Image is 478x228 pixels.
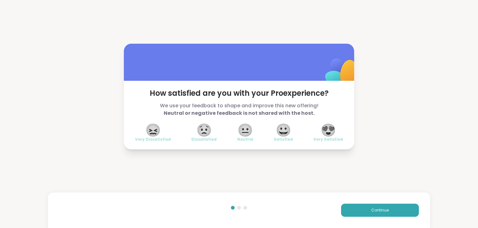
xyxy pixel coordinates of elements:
span: Neutral [237,137,253,142]
span: 😐 [237,124,253,136]
span: Very Dissatisfied [135,137,171,142]
img: ShareWell Logomark [311,42,373,104]
span: 😟 [196,124,212,136]
span: 😀 [276,124,291,136]
span: 😍 [321,124,336,136]
span: Dissatisfied [191,137,217,142]
span: Very Satisfied [313,137,343,142]
button: Continue [341,204,419,217]
span: How satisfied are you with your Pro experience? [135,88,343,98]
span: Satisfied [274,137,293,142]
span: We use your feedback to shape and improve this new offering! [135,102,343,117]
b: Neutral or negative feedback is not shared with the host. [164,109,315,117]
span: Continue [371,207,389,213]
span: 😖 [145,124,161,136]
